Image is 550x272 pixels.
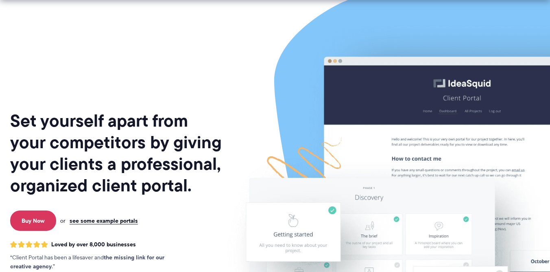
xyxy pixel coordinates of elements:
h1: Set yourself apart from your competitors by giving your clients a professional, organized client ... [10,110,222,196]
span: Loved by over 8,000 businesses [51,241,136,248]
strong: the missing link for our creative agency [10,253,164,271]
span: or [60,217,65,224]
a: see some example portals [70,217,138,224]
p: Client Portal has been a lifesaver and . [10,253,181,271]
a: Buy Now [10,211,56,231]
